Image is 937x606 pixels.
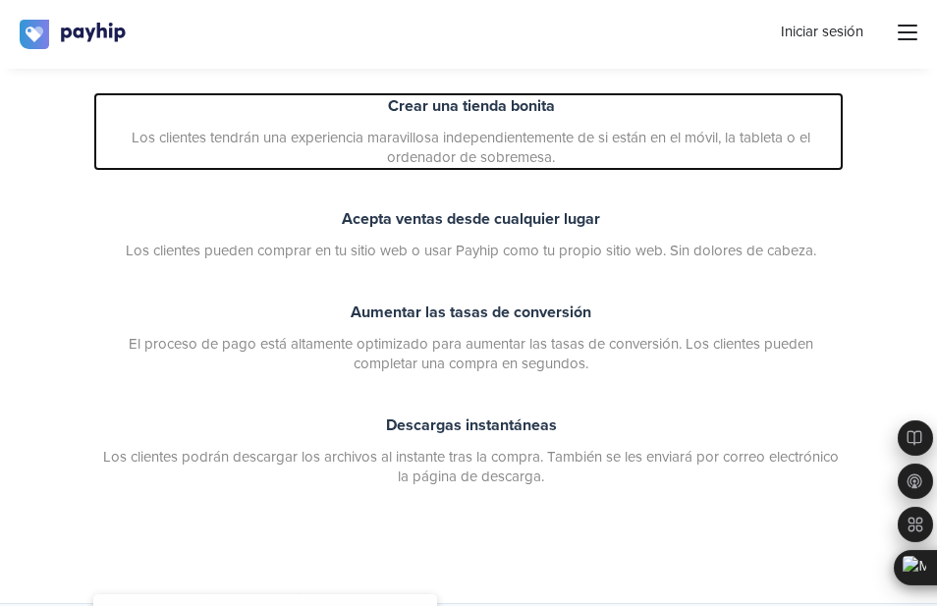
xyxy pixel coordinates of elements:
[98,447,843,486] span: Los clientes podrán descargar los archivos al instante tras la compra. También se les enviará por...
[98,334,843,373] span: El proceso de pago está altamente optimizado para aumentar las tasas de conversión. Los clientes ...
[20,20,128,49] img: logo.svg
[351,303,591,322] span: Aumentar las tasas de conversión
[93,205,843,264] a: Acepta ventas desde cualquier lugar Los clientes pueden comprar en tu sitio web o usar Payhip com...
[93,92,843,171] a: Crear una tienda bonita Los clientes tendrán una experiencia maravillosa independientemente de si...
[93,299,843,377] a: Aumentar las tasas de conversión El proceso de pago está altamente optimizado para aumentar las t...
[388,96,555,116] span: Crear una tienda bonita
[93,412,843,490] a: Descargas instantáneas Los clientes podrán descargar los archivos al instante tras la compra. Tam...
[126,241,816,260] span: Los clientes pueden comprar en tu sitio web o usar Payhip como tu propio sitio web. Sin dolores d...
[781,22,863,42] a: Iniciar sesión
[386,415,557,435] span: Descargas instantáneas
[342,209,600,229] span: Acepta ventas desde cualquier lugar
[98,128,843,167] span: Los clientes tendrán una experiencia maravillosa independientemente de si están en el móvil, la t...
